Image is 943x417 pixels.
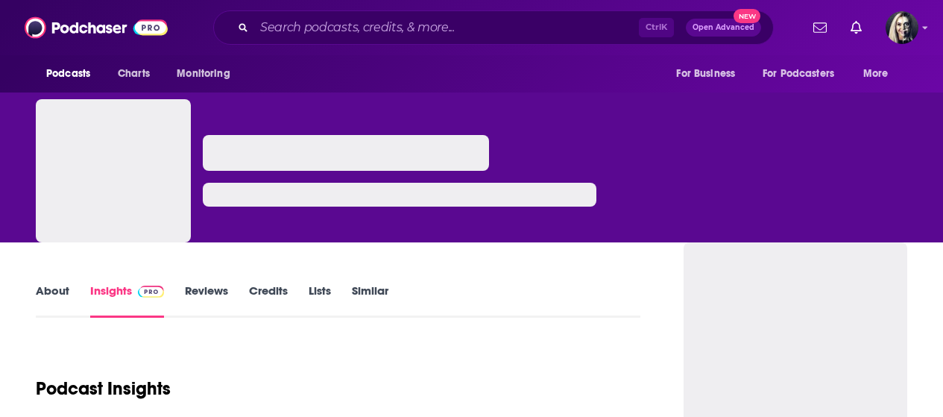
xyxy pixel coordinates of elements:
[185,283,228,318] a: Reviews
[25,13,168,42] img: Podchaser - Follow, Share and Rate Podcasts
[46,63,90,84] span: Podcasts
[886,11,918,44] span: Logged in as candirose777
[693,24,754,31] span: Open Advanced
[886,11,918,44] button: Show profile menu
[676,63,735,84] span: For Business
[90,283,164,318] a: InsightsPodchaser Pro
[753,60,856,88] button: open menu
[863,63,889,84] span: More
[118,63,150,84] span: Charts
[734,9,760,23] span: New
[807,15,833,40] a: Show notifications dropdown
[177,63,230,84] span: Monitoring
[138,286,164,298] img: Podchaser Pro
[352,283,388,318] a: Similar
[254,16,639,40] input: Search podcasts, credits, & more...
[213,10,774,45] div: Search podcasts, credits, & more...
[36,60,110,88] button: open menu
[845,15,868,40] a: Show notifications dropdown
[36,377,171,400] h1: Podcast Insights
[639,18,674,37] span: Ctrl K
[666,60,754,88] button: open menu
[309,283,331,318] a: Lists
[763,63,834,84] span: For Podcasters
[886,11,918,44] img: User Profile
[853,60,907,88] button: open menu
[249,283,288,318] a: Credits
[686,19,761,37] button: Open AdvancedNew
[108,60,159,88] a: Charts
[166,60,249,88] button: open menu
[36,283,69,318] a: About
